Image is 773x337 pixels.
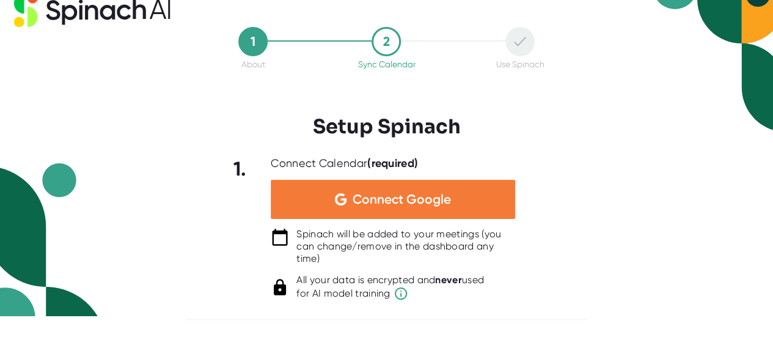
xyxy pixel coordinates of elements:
div: Sync Calendar [357,59,415,69]
b: 1. [233,157,247,180]
div: Use Spinach [496,59,544,69]
b: (required) [367,157,418,170]
span: Connect Google [353,193,451,206]
span: for AI model training [296,286,484,301]
b: never [435,274,462,286]
div: All your data is encrypted and used [296,274,484,301]
div: Spinach will be added to your meetings (you can change/remove in the dashboard any time) [296,228,515,265]
div: About [241,59,265,69]
h3: Setup Spinach [313,115,461,138]
div: 2 [372,27,401,56]
img: Aehbyd4JwY73AAAAAElFTkSuQmCC [335,193,346,206]
div: 1 [238,27,268,56]
div: Connect Calendar [271,157,418,171]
